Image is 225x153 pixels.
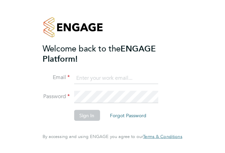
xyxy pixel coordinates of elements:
[43,93,70,100] label: Password
[43,74,70,81] label: Email
[43,134,182,139] span: By accessing and using ENGAGE you agree to our
[43,43,175,64] h2: ENGAGE Platform!
[74,110,100,121] button: Sign In
[43,43,120,53] span: Welcome back to the
[143,134,182,139] a: Terms & Conditions
[105,110,152,121] button: Forgot Password
[74,72,158,84] input: Enter your work email...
